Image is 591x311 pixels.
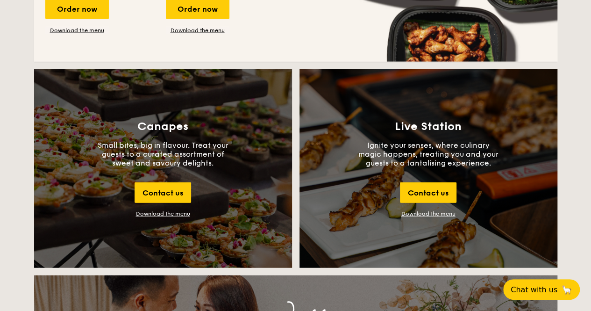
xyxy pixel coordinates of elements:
[93,141,233,167] p: Small bites, big in flavour. Treat your guests to a curated assortment of sweet and savoury delig...
[166,27,229,34] a: Download the menu
[561,284,572,295] span: 🦙
[45,27,109,34] a: Download the menu
[503,279,580,300] button: Chat with us🦙
[136,210,190,217] div: Download the menu
[400,182,456,203] div: Contact us
[395,120,462,133] h3: Live Station
[137,120,188,133] h3: Canapes
[511,285,557,294] span: Chat with us
[358,141,498,167] p: Ignite your senses, where culinary magic happens, treating you and your guests to a tantalising e...
[135,182,191,203] div: Contact us
[401,210,456,217] a: Download the menu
